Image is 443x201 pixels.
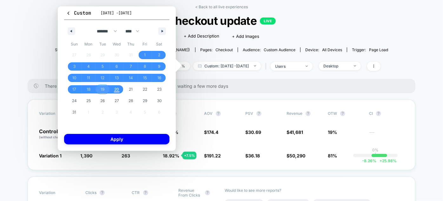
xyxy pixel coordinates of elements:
button: 10 [67,72,82,84]
button: 21 [124,84,138,95]
span: 30.69 [248,129,261,135]
span: checkout [215,47,233,52]
span: AOV [204,111,213,116]
span: 27 [115,95,119,107]
button: 3 [67,61,82,72]
span: 36.18 [248,153,260,158]
span: 2 [158,49,160,61]
button: 13 [110,72,124,84]
span: Custom [66,10,91,16]
span: Variation [39,188,74,198]
span: 4 [87,61,90,72]
button: ? [100,190,105,195]
button: 5 [96,61,110,72]
span: 13 [115,72,119,84]
span: 18.92 % [163,153,179,158]
span: [DATE] - [DATE] [101,10,132,16]
button: Custom[DATE] -[DATE] [64,10,169,20]
button: 1 [138,49,152,61]
span: 50,290 [289,153,305,158]
div: + 7.5 % [182,152,196,159]
button: 6 [110,61,124,72]
button: 15 [138,72,152,84]
span: Variation 1 [39,153,62,158]
button: 23 [152,84,166,95]
button: 27 [110,95,124,107]
span: Custom Audience [264,47,295,52]
span: $ [245,153,260,158]
button: Apply [64,134,169,144]
button: 16 [152,72,166,84]
span: Fri [138,39,152,49]
span: 30 [157,95,162,107]
span: $ [287,129,303,135]
button: ? [205,190,210,195]
span: 24 [72,95,77,107]
div: users [275,64,301,69]
p: Control [39,129,74,140]
button: 30 [152,95,166,107]
span: + Add Description [184,33,219,39]
div: Desktop [324,64,349,68]
button: 2 [152,49,166,61]
span: 12 [101,72,104,84]
span: Clicks [85,190,96,195]
button: ? [306,111,311,116]
span: 263 [122,153,130,158]
button: 31 [67,107,82,118]
span: 5 [102,61,104,72]
span: Variation [39,111,74,116]
p: Would like to see more reports? [225,188,404,193]
span: 14 [129,72,133,84]
span: 19% [328,129,337,135]
button: 4 [82,61,96,72]
p: | [375,152,376,157]
button: 24 [67,95,82,107]
span: 174.4 [207,129,218,135]
span: 41,681 [289,129,303,135]
span: 3 [73,61,76,72]
button: 18 [82,84,96,95]
span: 25.98 % [376,158,397,163]
button: 26 [96,95,110,107]
span: 23 [157,84,162,95]
span: | [264,62,271,71]
span: $ [287,153,305,158]
span: 19 [101,84,104,95]
span: all devices [322,47,342,52]
button: ? [376,111,381,116]
button: 9 [152,61,166,72]
span: Tue [96,39,110,49]
span: Revenue From Clicks [178,188,202,198]
span: OTW [328,111,363,116]
button: ? [216,111,221,116]
button: ? [143,190,148,195]
span: 26 [100,95,105,107]
span: Device: [300,47,347,52]
span: 20 [114,84,119,95]
span: 1 [144,49,146,61]
button: 29 [138,95,152,107]
button: 25 [82,95,96,107]
span: --- [369,130,404,140]
button: ? [340,111,345,116]
img: end [254,65,256,66]
span: Sat [152,39,166,49]
button: 19 [96,84,110,95]
span: 25 [86,95,91,107]
span: $ [204,129,218,135]
span: 191.22 [207,153,221,158]
div: Trigger: [352,47,388,52]
span: Mon [82,39,96,49]
img: calendar [198,64,202,67]
span: 8 [144,61,146,72]
div: Audience: [243,47,295,52]
span: Revenue [287,111,302,116]
span: 9 [158,61,160,72]
span: CI [369,111,404,116]
span: 21 [129,84,133,95]
a: < Back to all live experiences [195,4,248,9]
button: 8 [138,61,152,72]
span: $ [204,153,221,158]
span: + Add Images [232,34,259,39]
